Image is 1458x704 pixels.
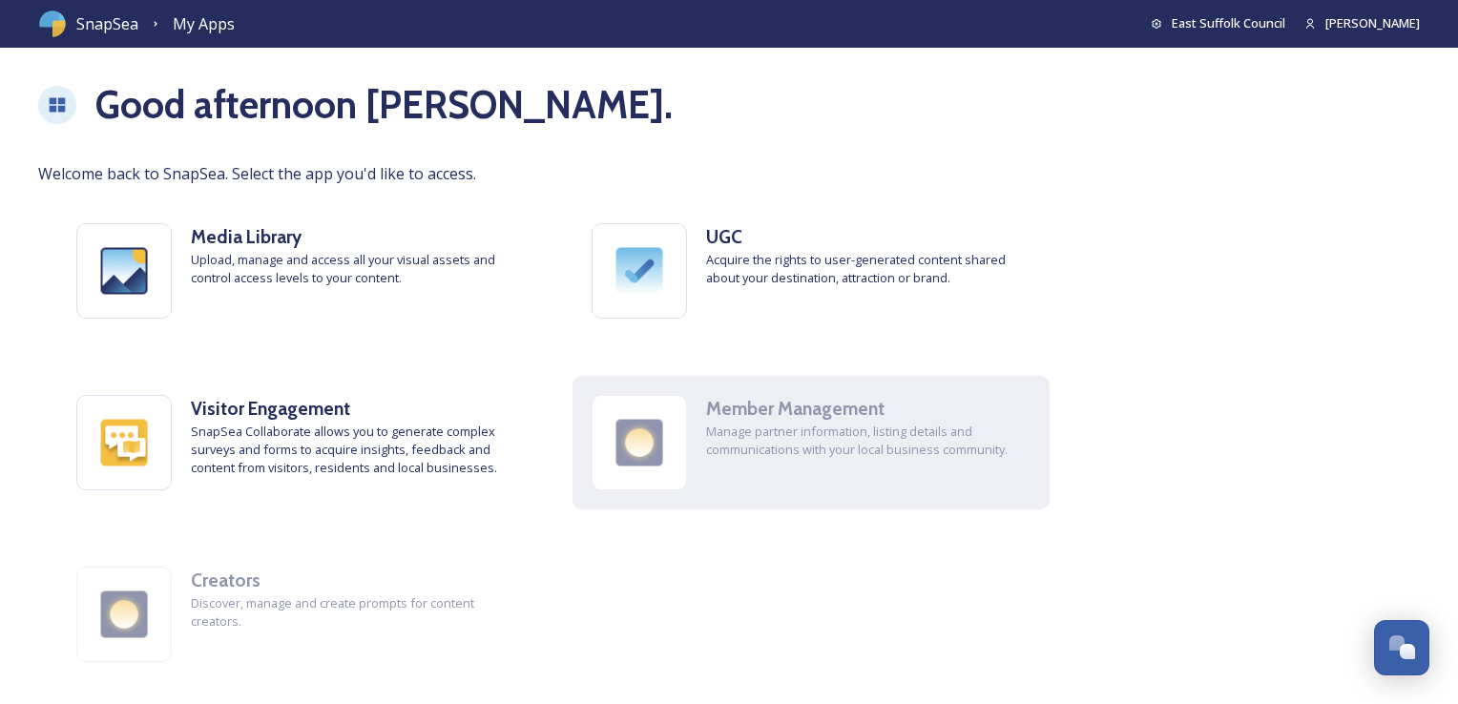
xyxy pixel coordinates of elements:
[706,251,1031,287] span: Acquire the rights to user-generated content shared about your destination, attraction or brand.
[77,224,171,318] img: media-library.png
[706,397,885,420] strong: Member Management
[77,396,171,489] img: collaborate.png
[38,357,553,528] a: Visitor EngagementSnapSea Collaborate allows you to generate complex surveys and forms to acquire...
[173,12,235,36] a: My Apps
[1374,620,1429,675] button: Open Chat
[173,13,235,34] span: My Apps
[95,76,673,134] h1: Good afternoon [PERSON_NAME] .
[553,357,1069,528] a: Member ManagementManage partner information, listing details and communications with your local b...
[706,423,1031,459] span: Manage partner information, listing details and communications with your local business community.
[191,225,302,248] strong: Media Library
[1285,14,1420,32] a: [PERSON_NAME]
[191,397,350,420] strong: Visitor Engagement
[38,528,553,700] a: CreatorsDiscover, manage and create prompts for content creators.
[1151,14,1285,32] a: East Suffolk Council
[1172,14,1285,31] span: East Suffolk Council
[553,185,1069,357] a: UGCAcquire the rights to user-generated content shared about your destination, attraction or brand.
[191,594,515,631] span: Discover, manage and create prompts for content creators.
[38,162,1420,185] span: Welcome back to SnapSea. Select the app you'd like to access.
[77,568,171,661] img: partners.png
[1325,14,1420,31] span: [PERSON_NAME]
[191,251,515,287] span: Upload, manage and access all your visual assets and control access levels to your content.
[593,224,686,318] img: ugc.png
[38,185,553,357] a: Media LibraryUpload, manage and access all your visual assets and control access levels to your c...
[191,569,260,591] strong: Creators
[706,225,742,248] strong: UGC
[191,423,515,478] span: SnapSea Collaborate allows you to generate complex surveys and forms to acquire insights, feedbac...
[76,12,138,35] span: SnapSea
[593,396,686,489] img: partners.png
[38,10,67,38] img: snapsea-logo.png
